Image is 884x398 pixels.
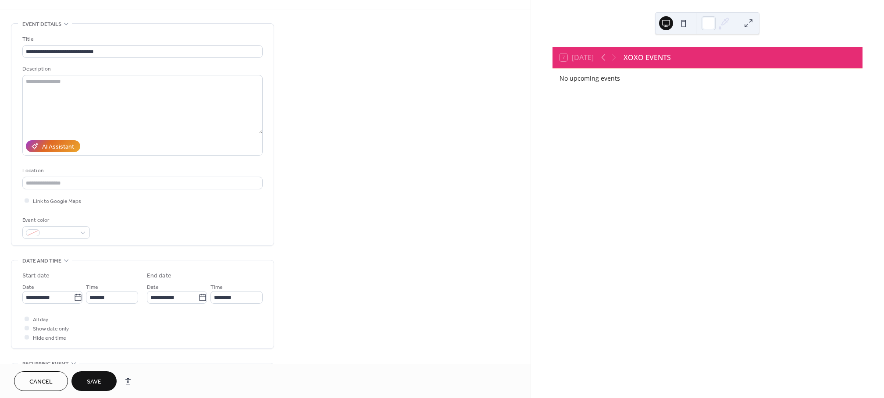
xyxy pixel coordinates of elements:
[22,166,261,175] div: Location
[14,371,68,391] button: Cancel
[624,52,671,63] div: XOXO EVENTS
[29,377,53,387] span: Cancel
[33,315,48,324] span: All day
[22,359,69,369] span: Recurring event
[33,334,66,343] span: Hide end time
[22,256,61,266] span: Date and time
[22,64,261,74] div: Description
[86,283,98,292] span: Time
[42,142,74,152] div: AI Assistant
[22,35,261,44] div: Title
[22,216,88,225] div: Event color
[71,371,117,391] button: Save
[147,283,159,292] span: Date
[33,324,69,334] span: Show date only
[560,74,855,83] div: No upcoming events
[147,271,171,281] div: End date
[87,377,101,387] span: Save
[22,20,61,29] span: Event details
[26,140,80,152] button: AI Assistant
[22,271,50,281] div: Start date
[210,283,223,292] span: Time
[33,197,81,206] span: Link to Google Maps
[22,283,34,292] span: Date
